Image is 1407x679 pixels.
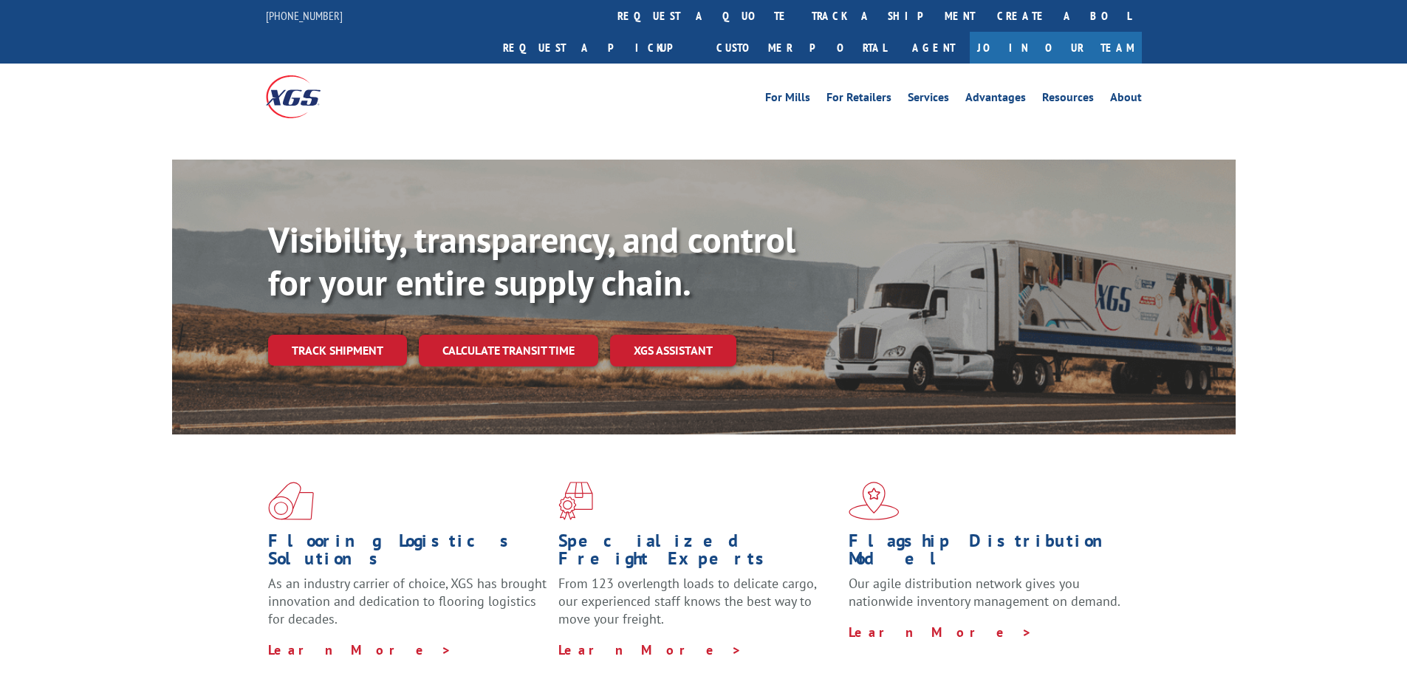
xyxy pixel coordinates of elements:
[897,32,970,64] a: Agent
[558,532,838,575] h1: Specialized Freight Experts
[268,482,314,520] img: xgs-icon-total-supply-chain-intelligence-red
[268,335,407,366] a: Track shipment
[849,624,1033,641] a: Learn More >
[419,335,598,366] a: Calculate transit time
[558,575,838,641] p: From 123 overlength loads to delicate cargo, our experienced staff knows the best way to move you...
[610,335,736,366] a: XGS ASSISTANT
[1110,92,1142,108] a: About
[558,641,742,658] a: Learn More >
[765,92,810,108] a: For Mills
[705,32,897,64] a: Customer Portal
[908,92,949,108] a: Services
[826,92,891,108] a: For Retailers
[492,32,705,64] a: Request a pickup
[849,482,900,520] img: xgs-icon-flagship-distribution-model-red
[268,575,547,627] span: As an industry carrier of choice, XGS has brought innovation and dedication to flooring logistics...
[1042,92,1094,108] a: Resources
[970,32,1142,64] a: Join Our Team
[266,8,343,23] a: [PHONE_NUMBER]
[849,575,1120,610] span: Our agile distribution network gives you nationwide inventory management on demand.
[849,532,1128,575] h1: Flagship Distribution Model
[268,532,547,575] h1: Flooring Logistics Solutions
[965,92,1026,108] a: Advantages
[558,482,593,520] img: xgs-icon-focused-on-flooring-red
[268,641,452,658] a: Learn More >
[268,216,795,305] b: Visibility, transparency, and control for your entire supply chain.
